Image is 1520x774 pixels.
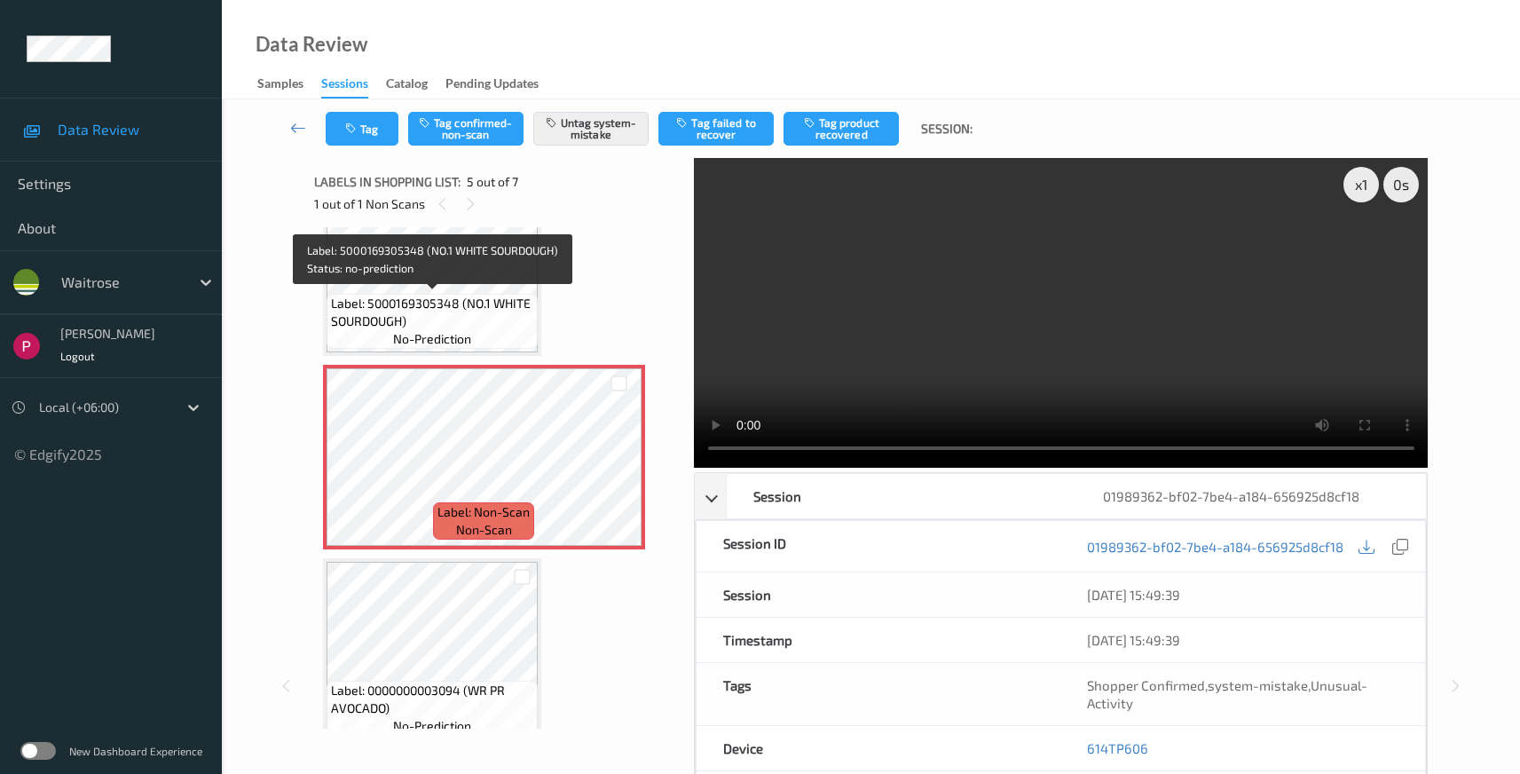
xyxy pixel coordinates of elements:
[658,112,774,146] button: Tag failed to recover
[695,473,1428,519] div: Session01989362-bf02-7be4-a184-656925d8cf18
[727,474,1076,518] div: Session
[697,663,1061,725] div: Tags
[533,112,649,146] button: Untag system-mistake
[326,112,398,146] button: Tag
[1087,677,1367,711] span: , ,
[445,72,556,97] a: Pending Updates
[257,72,321,97] a: Samples
[1087,677,1205,693] span: Shopper Confirmed
[1383,167,1419,202] div: 0 s
[408,112,524,146] button: Tag confirmed-non-scan
[1087,586,1398,604] div: [DATE] 15:49:39
[321,75,368,99] div: Sessions
[331,682,533,717] span: Label: 0000000003094 (WR PR AVOCADO)
[784,112,899,146] button: Tag product recovered
[467,173,518,191] span: 5 out of 7
[386,75,428,97] div: Catalog
[445,75,539,97] div: Pending Updates
[697,573,1061,617] div: Session
[1208,677,1308,693] span: system-mistake
[1087,538,1343,556] a: 01989362-bf02-7be4-a184-656925d8cf18
[1343,167,1379,202] div: x 1
[1076,474,1426,518] div: 01989362-bf02-7be4-a184-656925d8cf18
[1087,740,1148,756] a: 614TP606
[321,72,386,99] a: Sessions
[314,173,461,191] span: Labels in shopping list:
[393,330,471,348] span: no-prediction
[697,618,1061,662] div: Timestamp
[697,726,1061,770] div: Device
[921,120,973,138] span: Session:
[314,193,681,215] div: 1 out of 1 Non Scans
[386,72,445,97] a: Catalog
[1087,631,1398,649] div: [DATE] 15:49:39
[456,521,512,539] span: non-scan
[257,75,303,97] div: Samples
[393,717,471,735] span: no-prediction
[437,503,530,521] span: Label: Non-Scan
[1087,677,1367,711] span: Unusual-Activity
[697,521,1061,572] div: Session ID
[256,36,367,53] div: Data Review
[331,295,533,330] span: Label: 5000169305348 (NO.1 WHITE SOURDOUGH)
